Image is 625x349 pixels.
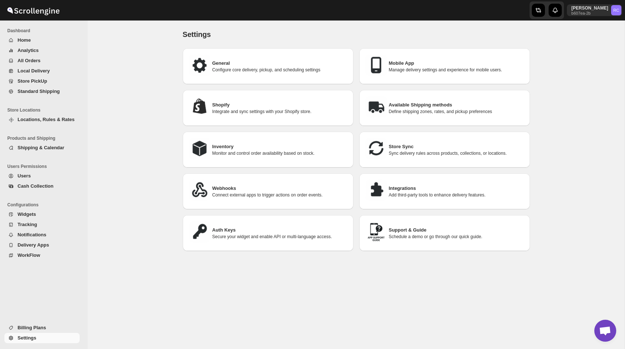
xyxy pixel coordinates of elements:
[18,145,64,150] span: Shipping & Calendar
[4,171,80,181] button: Users
[7,202,83,208] span: Configurations
[389,60,524,67] h3: Mobile App
[4,219,80,230] button: Tracking
[212,109,348,115] p: Integrate and sync settings with your Shopify store.
[389,192,524,198] p: Add third-party tools to enhance delivery features.
[4,56,80,66] button: All Orders
[212,67,348,73] p: Configure core delivery, pickup, and scheduling settings
[183,30,211,38] span: Settings
[4,240,80,250] button: Delivery Apps
[212,60,348,67] h3: General
[18,211,36,217] span: Widgets
[365,221,387,243] img: Support & Guide
[7,28,83,34] span: Dashboard
[7,164,83,169] span: Users Permissions
[18,68,50,74] span: Local Delivery
[389,226,524,234] h3: Support & Guide
[18,183,53,189] span: Cash Collection
[571,11,608,15] p: b607ea-2b
[389,234,524,240] p: Schedule a demo or go through our quick guide.
[4,230,80,240] button: Notifications
[18,325,46,330] span: Billing Plans
[594,320,616,342] div: Open chat
[18,117,75,122] span: Locations, Rules & Rates
[4,323,80,333] button: Billing Plans
[189,54,211,76] img: General
[365,54,387,76] img: Mobile App
[4,35,80,45] button: Home
[18,48,39,53] span: Analytics
[212,150,348,156] p: Monitor and control order availability based on stock.
[189,221,211,243] img: Auth Keys
[365,138,387,160] img: Store Sync
[189,138,211,160] img: Inventory
[4,333,80,343] button: Settings
[389,101,524,109] h3: Available Shipping methods
[365,96,387,118] img: Available Shipping methods
[212,234,348,240] p: Secure your widget and enable API or multi-language access.
[18,232,46,237] span: Notifications
[18,242,49,248] span: Delivery Apps
[18,89,60,94] span: Standard Shipping
[613,8,619,12] text: RC
[18,222,37,227] span: Tracking
[189,96,211,118] img: Shopify
[389,150,524,156] p: Sync delivery rules across products, collections, or locations.
[389,185,524,192] h3: Integrations
[4,143,80,153] button: Shipping & Calendar
[4,209,80,219] button: Widgets
[6,1,61,19] img: ScrollEngine
[611,5,621,15] span: Rahul Chopra
[18,335,36,341] span: Settings
[18,58,41,63] span: All Orders
[365,179,387,201] img: Integrations
[18,173,31,179] span: Users
[189,179,211,201] img: Webhooks
[7,135,83,141] span: Products and Shipping
[18,78,47,84] span: Store PickUp
[212,101,348,109] h3: Shopify
[18,37,31,43] span: Home
[4,45,80,56] button: Analytics
[18,252,40,258] span: WorkFlow
[4,115,80,125] button: Locations, Rules & Rates
[7,107,83,113] span: Store Locations
[389,143,524,150] h3: Store Sync
[571,5,608,11] p: [PERSON_NAME]
[389,67,524,73] p: Manage delivery settings and experience for mobile users.
[212,143,348,150] h3: Inventory
[212,185,348,192] h3: Webhooks
[4,181,80,191] button: Cash Collection
[212,192,348,198] p: Connect external apps to trigger actions on order events.
[567,4,622,16] button: User menu
[389,109,524,115] p: Define shipping zones, rates, and pickup preferences
[212,226,348,234] h3: Auth Keys
[4,250,80,260] button: WorkFlow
